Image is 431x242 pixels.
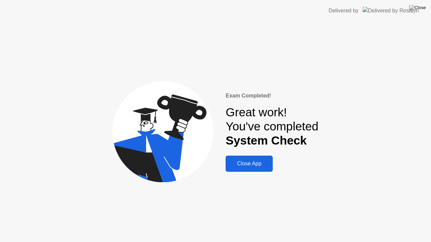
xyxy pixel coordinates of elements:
button: Close App [226,156,273,172]
div: Great work! You've completed [226,105,318,148]
img: Close [409,5,426,10]
div: Delivered by [329,7,359,15]
div: Close App [228,161,271,167]
img: Delivered by Rosalyn [363,7,419,14]
div: Exam Completed! [226,92,318,100]
b: System Check [226,134,307,147]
